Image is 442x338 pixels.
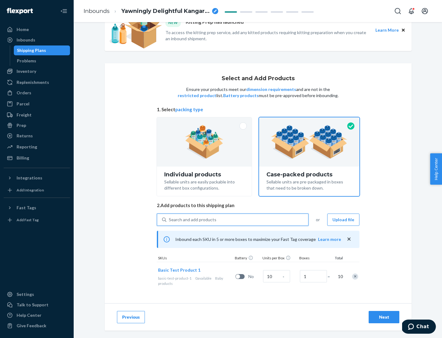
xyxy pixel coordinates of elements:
[175,106,203,113] button: packing type
[329,255,344,262] div: Total
[17,205,36,211] div: Fast Tags
[375,27,399,33] button: Learn More
[17,302,48,308] div: Talk to Support
[298,255,329,262] div: Boxes
[17,68,36,74] div: Inventory
[117,311,145,323] button: Previous
[17,144,37,150] div: Reporting
[316,217,320,223] span: or
[17,217,39,222] div: Add Fast Tag
[158,276,192,281] span: basic-test-product-1
[83,8,110,14] a: Inbounds
[222,76,295,82] h1: Select and Add Products
[234,255,261,262] div: Battery
[17,312,41,318] div: Help Center
[4,185,70,195] a: Add Integration
[4,131,70,141] a: Returns
[4,289,70,299] a: Settings
[352,273,358,280] div: Remove Item
[157,202,359,209] span: 2. Add products to this shipping plan
[195,276,211,281] span: 0 available
[58,5,70,17] button: Close Navigation
[17,90,31,96] div: Orders
[337,273,343,280] span: 10
[369,311,399,323] button: Next
[14,56,70,66] a: Problems
[157,231,359,248] div: Inbound each SKU in 5 or more boxes to maximize your Fast Tag coverage
[4,215,70,225] a: Add Fast Tag
[17,58,36,64] div: Problems
[4,110,70,120] a: Freight
[4,153,70,163] a: Billing
[271,125,347,159] img: case-pack.59cecea509d18c883b923b81aeac6d0b.png
[4,77,70,87] a: Replenishments
[178,92,216,99] button: restricted product
[17,155,29,161] div: Billing
[300,270,327,282] input: Number of boxes
[419,5,431,17] button: Open account menu
[17,291,34,297] div: Settings
[402,320,436,335] iframe: Opens a widget where you can chat to one of our agents
[4,203,70,213] button: Fast Tags
[17,79,49,85] div: Replenishments
[327,214,359,226] button: Upload file
[164,178,244,191] div: Sellable units are easily packable into different box configurations.
[17,101,29,107] div: Parcel
[266,178,352,191] div: Sellable units are pre-packaged in boxes that need to be broken down.
[157,255,234,262] div: SKUs
[4,173,70,183] button: Integrations
[17,133,33,139] div: Returns
[400,27,407,33] button: Close
[177,86,339,99] p: Ensure your products meet our and are not in the list. must be pre-approved before inbounding.
[121,7,210,15] span: Yawningly Delightful Kangaroo
[223,92,259,99] button: Battery products
[17,37,35,43] div: Inbounds
[374,314,394,320] div: Next
[4,88,70,98] a: Orders
[17,187,44,193] div: Add Integration
[392,5,404,17] button: Open Search Box
[4,66,70,76] a: Inventory
[4,142,70,152] a: Reporting
[17,112,32,118] div: Freight
[186,18,244,27] p: Kitting Prep has launched
[7,8,33,14] img: Flexport logo
[248,273,261,280] span: No
[169,217,216,223] div: Search and add products
[157,106,359,113] span: 1. Select
[165,18,181,27] div: NEW
[17,26,29,33] div: Home
[246,86,296,92] button: dimension requirements
[17,122,26,128] div: Prep
[261,255,298,262] div: Units per Box
[4,25,70,34] a: Home
[346,236,352,242] button: close
[4,99,70,109] a: Parcel
[165,29,370,42] p: To access the kitting prep service, add any kitted products requiring kitting preparation when yo...
[4,300,70,310] button: Talk to Support
[79,2,223,20] ol: breadcrumbs
[318,236,341,242] button: Learn more
[17,323,46,329] div: Give Feedback
[158,276,233,286] div: Baby products
[164,171,244,178] div: Individual products
[17,175,42,181] div: Integrations
[4,310,70,320] a: Help Center
[4,35,70,45] a: Inbounds
[405,5,417,17] button: Open notifications
[158,267,200,273] span: Basic Test Product 1
[263,270,290,282] input: Case Quantity
[328,273,334,280] span: =
[4,120,70,130] a: Prep
[185,125,223,159] img: individual-pack.facf35554cb0f1810c75b2bd6df2d64e.png
[158,267,200,273] button: Basic Test Product 1
[266,171,352,178] div: Case-packed products
[4,321,70,331] button: Give Feedback
[17,47,46,53] div: Shipping Plans
[14,45,70,55] a: Shipping Plans
[430,153,442,185] button: Help Center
